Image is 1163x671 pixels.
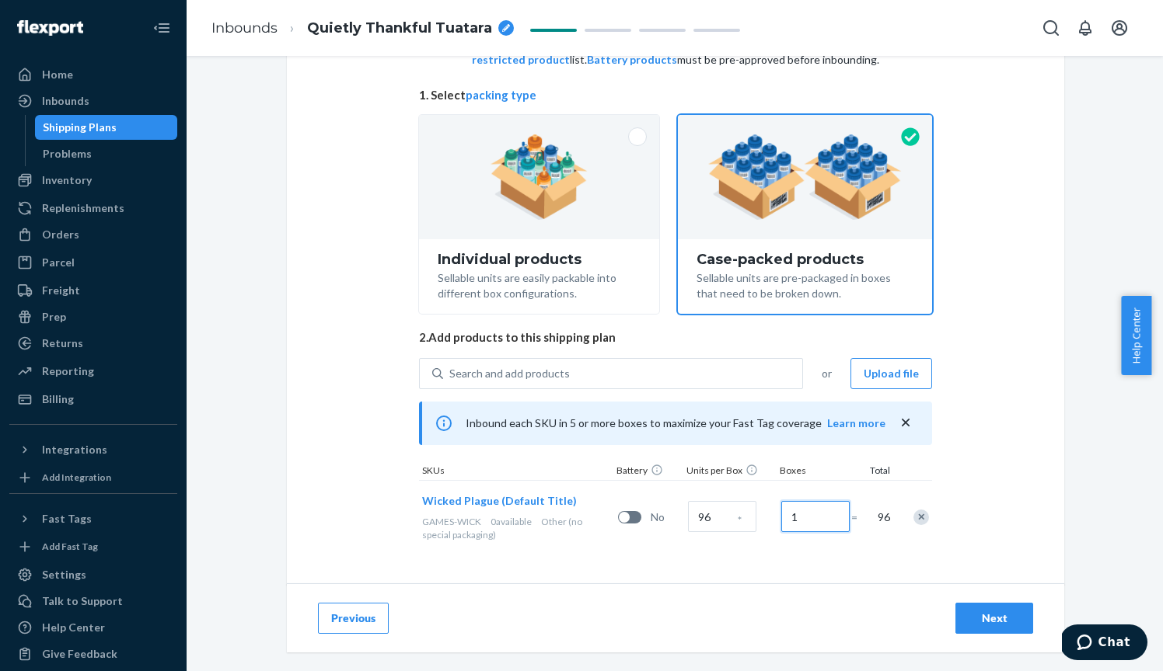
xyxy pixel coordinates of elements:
button: Upload file [850,358,932,389]
div: Settings [42,567,86,582]
span: No [651,509,682,525]
div: Individual products [438,252,641,267]
a: Billing [9,387,177,412]
span: GAMES-WICK [422,516,481,527]
span: Wicked Plague (Default Title) [422,494,577,507]
div: Inventory [42,172,92,188]
button: Battery products [587,52,677,68]
button: Open Search Box [1036,12,1067,43]
a: Replenishments [9,196,177,221]
div: Inbounds [42,93,89,109]
div: Prep [42,309,66,325]
div: Fast Tags [42,511,92,527]
button: Help Center [1121,296,1151,375]
div: Sellable units are pre-packaged in boxes that need to be broken down. [697,267,913,301]
div: Sellable units are easily packable into different box configurations. [438,267,641,301]
div: SKUs [419,464,613,480]
a: Freight [9,278,177,303]
button: Open account menu [1104,12,1135,43]
div: Remove Item [913,509,929,525]
a: Inbounds [9,89,177,113]
a: Help Center [9,615,177,640]
button: Talk to Support [9,589,177,614]
button: packing type [466,87,536,103]
a: Reporting [9,359,177,384]
button: Open notifications [1070,12,1101,43]
input: Case Quantity [688,501,756,532]
div: Replenishments [42,200,124,216]
div: Home [42,67,73,82]
img: individual-pack.facf35554cb0f1810c75b2bd6df2d64e.png [491,134,588,220]
a: Shipping Plans [35,115,178,140]
a: Add Fast Tag [9,537,177,556]
img: case-pack.59cecea509d18c883b923b81aeac6d0b.png [708,134,902,220]
div: Battery [613,464,683,480]
img: Flexport logo [17,20,83,36]
button: Next [955,603,1033,634]
button: Give Feedback [9,641,177,666]
a: Orders [9,222,177,247]
div: Search and add products [449,366,570,381]
input: Number of boxes [781,501,850,532]
button: Fast Tags [9,506,177,531]
button: Wicked Plague (Default Title) [422,493,577,509]
a: Settings [9,562,177,587]
div: Next [969,610,1020,626]
ol: breadcrumbs [199,5,526,51]
div: Units per Box [683,464,777,480]
div: Freight [42,283,80,298]
div: Total [854,464,893,480]
a: Prep [9,304,177,329]
div: Add Integration [42,471,111,484]
div: Problems [43,146,92,162]
div: Help Center [42,620,105,635]
div: Integrations [42,442,107,457]
div: Case-packed products [697,252,913,267]
div: Other (no special packaging) [422,515,612,541]
div: Parcel [42,255,75,270]
button: Close Navigation [146,12,177,43]
span: = [851,509,867,525]
span: Quietly Thankful Tuatara [307,19,492,39]
div: Orders [42,227,79,242]
button: restricted product [472,52,570,68]
div: Shipping Plans [43,120,117,135]
a: Add Integration [9,468,177,487]
span: or [822,366,832,381]
span: 1. Select [419,87,932,103]
span: 0 available [491,516,532,527]
a: Inbounds [211,19,278,37]
div: Give Feedback [42,646,117,662]
a: Home [9,62,177,87]
a: Returns [9,331,177,356]
button: close [898,415,913,431]
button: Previous [318,603,389,634]
div: Inbound each SKU in 5 or more boxes to maximize your Fast Tag coverage [419,402,932,445]
div: Reporting [42,363,94,379]
button: Learn more [827,415,885,431]
div: Boxes [777,464,854,480]
button: Integrations [9,437,177,462]
a: Problems [35,141,178,166]
span: 96 [875,509,890,525]
a: Inventory [9,168,177,193]
iframe: Opens a widget where you can chat to one of our agents [1062,624,1147,663]
div: Add Fast Tag [42,540,98,553]
a: Parcel [9,250,177,275]
div: Talk to Support [42,593,123,609]
div: Returns [42,335,83,351]
div: Billing [42,391,74,407]
span: 2. Add products to this shipping plan [419,329,932,346]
